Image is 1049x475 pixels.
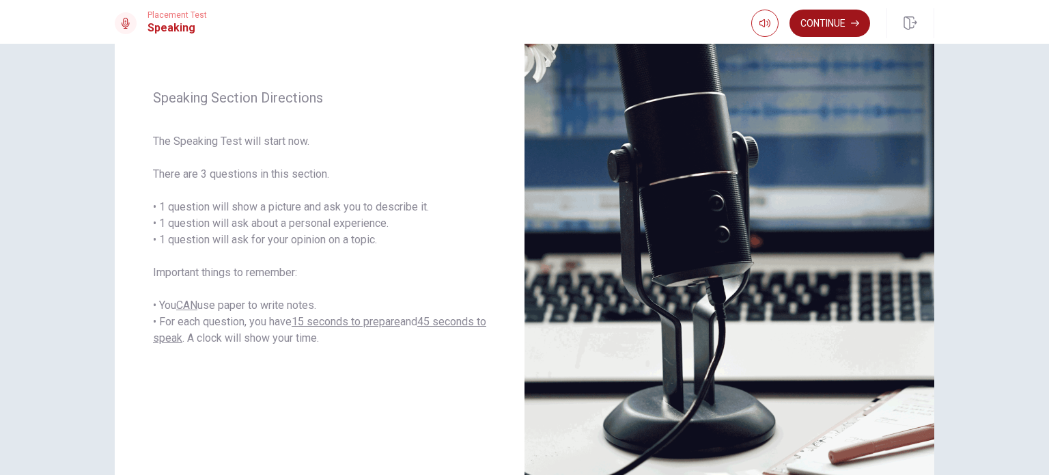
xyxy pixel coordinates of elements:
[148,20,207,36] h1: Speaking
[292,315,400,328] u: 15 seconds to prepare
[153,90,486,106] span: Speaking Section Directions
[153,133,486,347] span: The Speaking Test will start now. There are 3 questions in this section. • 1 question will show a...
[148,10,207,20] span: Placement Test
[789,10,870,37] button: Continue
[176,299,197,312] u: CAN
